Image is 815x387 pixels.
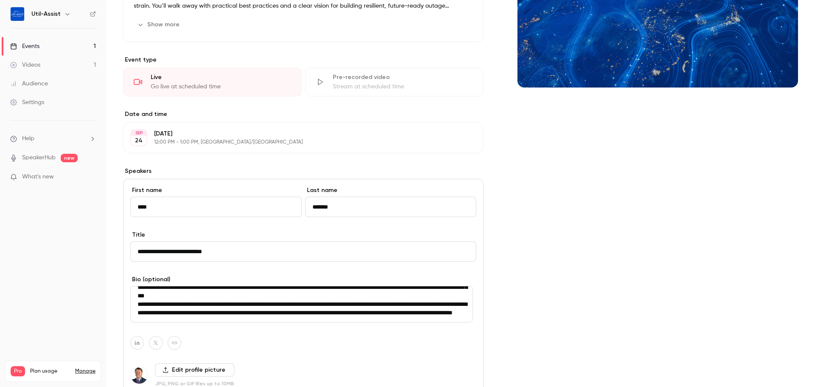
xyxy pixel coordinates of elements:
iframe: Noticeable Trigger [86,173,96,181]
span: new [61,154,78,162]
p: [DATE] [154,130,438,138]
a: SpeakerHub [22,153,56,162]
div: Pre-recorded video [333,73,473,82]
span: Pro [11,366,25,376]
label: Title [130,231,476,239]
div: Videos [10,61,40,69]
label: First name [130,186,302,195]
div: SEP [131,130,146,136]
span: Plan usage [30,368,70,375]
div: Audience [10,79,48,88]
button: Show more [134,18,185,31]
img: John McClean [131,367,148,384]
span: What's new [22,172,54,181]
div: Events [10,42,39,51]
label: Bio (optional) [130,275,476,284]
p: 12:00 PM - 1:00 PM, [GEOGRAPHIC_DATA]/[GEOGRAPHIC_DATA] [154,139,438,146]
img: Util-Assist [11,7,24,21]
p: JPG, PNG or GIF files up to 10MB [155,380,234,387]
div: LiveGo live at scheduled time [123,68,302,96]
label: Last name [305,186,477,195]
div: Go live at scheduled time [151,82,291,91]
h6: Util-Assist [31,10,61,18]
label: Speakers [123,167,483,175]
div: Pre-recorded videoStream at scheduled time [305,68,484,96]
label: Edit profile picture [155,363,234,377]
div: Live [151,73,291,82]
label: Date and time [123,110,483,119]
div: Stream at scheduled time [333,82,473,91]
p: Event type [123,56,483,64]
p: 24 [135,136,143,145]
span: Help [22,134,34,143]
div: Settings [10,98,44,107]
a: Manage [75,368,96,375]
li: help-dropdown-opener [10,134,96,143]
